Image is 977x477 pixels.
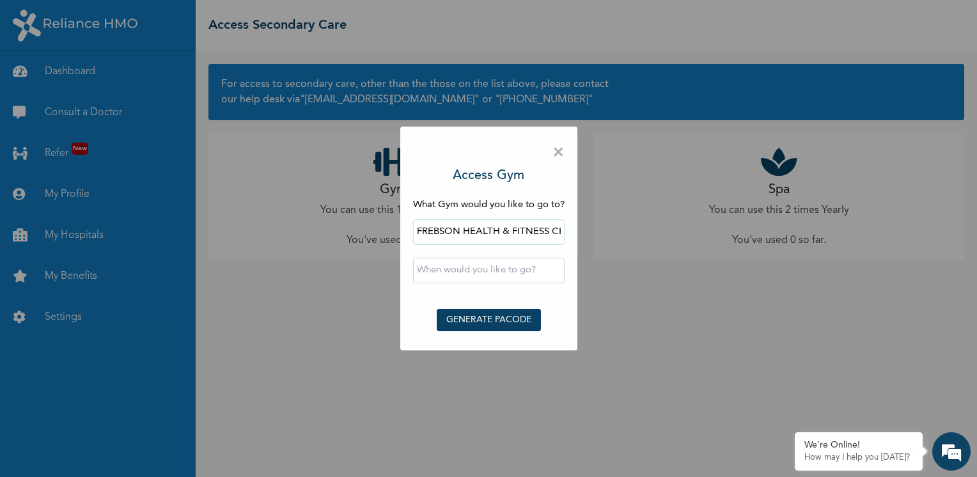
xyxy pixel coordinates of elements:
[413,200,565,210] span: What Gym would you like to go to?
[804,453,913,463] p: How may I help you today?
[453,166,524,185] h3: Access Gym
[437,309,541,331] button: GENERATE PACODE
[413,258,565,283] input: When would you like to go?
[552,139,565,166] span: ×
[804,440,913,451] div: We're Online!
[413,219,565,245] input: Search by name or address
